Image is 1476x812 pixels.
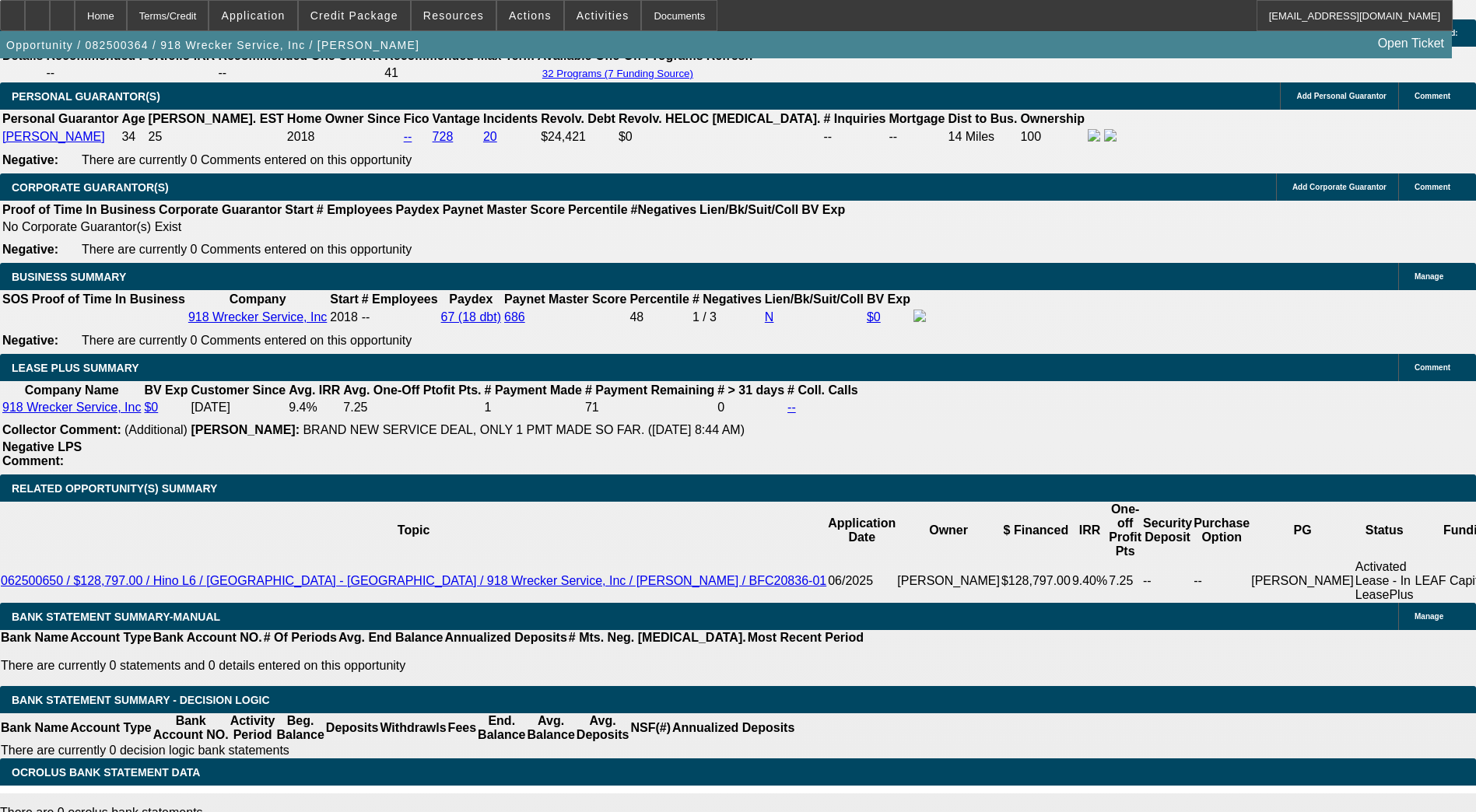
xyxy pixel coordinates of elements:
a: 918 Wrecker Service, Inc [188,310,327,324]
b: Paydex [396,203,440,216]
th: # Of Periods [263,630,338,646]
th: Proof of Time In Business [31,292,186,307]
a: $0 [144,401,158,414]
b: Negative LPS Comment: [2,440,82,467]
th: Avg. End Balance [338,630,444,646]
span: There are currently 0 Comments entered on this opportunity [82,334,412,347]
td: 34 [121,128,145,145]
td: Activated Lease - In LeasePlus [1355,559,1415,603]
a: 062500650 / $128,797.00 / Hino L6 / [GEOGRAPHIC_DATA] - [GEOGRAPHIC_DATA] / 918 Wrecker Service, ... [1,574,826,587]
b: # Employees [317,203,393,216]
th: Account Type [69,713,153,743]
th: Annualized Deposits [444,630,567,646]
th: Activity Period [230,713,276,743]
b: Company Name [25,383,119,397]
span: Bank Statement Summary - Decision Logic [12,694,270,706]
a: 20 [483,130,497,143]
td: 7.25 [342,400,482,415]
span: Add Personal Guarantor [1296,92,1387,100]
a: Open Ticket [1372,30,1450,57]
th: PG [1250,502,1355,559]
button: Actions [497,1,563,30]
b: Revolv. Debt [541,112,615,125]
a: N [765,310,774,324]
b: Percentile [629,292,689,306]
b: [PERSON_NAME]: [191,423,300,436]
b: Lien/Bk/Suit/Coll [699,203,798,216]
span: Activities [577,9,629,22]
b: Lien/Bk/Suit/Coll [765,292,864,306]
td: 100 [1019,128,1085,145]
td: 0 [717,400,785,415]
th: Avg. Deposits [576,713,630,743]
th: Bank Account NO. [153,630,263,646]
a: 686 [504,310,525,324]
b: Corporate Guarantor [159,203,282,216]
img: linkedin-icon.png [1104,129,1117,142]
td: 41 [384,65,535,81]
b: Personal Guarantor [2,112,118,125]
td: -- [1193,559,1250,603]
b: # Employees [362,292,438,306]
b: BV Exp [801,203,845,216]
th: Deposits [325,713,380,743]
button: 32 Programs (7 Funding Source) [538,67,698,80]
span: (Additional) [124,423,188,436]
th: Annualized Deposits [671,713,795,743]
span: Application [221,9,285,22]
img: facebook-icon.png [1088,129,1100,142]
span: 2018 [287,130,315,143]
span: LEASE PLUS SUMMARY [12,362,139,374]
b: # Payment Made [485,383,582,397]
button: Credit Package [299,1,410,30]
b: # Coll. Calls [787,383,858,397]
th: NSF(#) [629,713,671,743]
a: 67 (18 dbt) [441,310,501,324]
td: 06/2025 [827,559,896,603]
td: [PERSON_NAME] [1250,559,1355,603]
th: Proof of Time In Business [2,202,156,218]
b: Negative: [2,243,58,256]
b: BV Exp [867,292,910,306]
b: BV Exp [144,383,188,397]
span: -- [362,310,370,324]
th: Beg. Balance [275,713,324,743]
th: Most Recent Period [747,630,864,646]
td: [DATE] [190,400,286,415]
span: Opportunity / 082500364 / 918 Wrecker Service, Inc / [PERSON_NAME] [6,39,419,51]
b: Dist to Bus. [948,112,1018,125]
b: Age [121,112,145,125]
span: PERSONAL GUARANTOR(S) [12,90,160,103]
th: Avg. Balance [526,713,575,743]
img: facebook-icon.png [913,310,926,322]
b: Mortgage [889,112,945,125]
b: [PERSON_NAME]. EST [149,112,284,125]
a: 728 [433,130,454,143]
b: # > 31 days [717,383,784,397]
span: Resources [423,9,484,22]
span: Comment [1415,92,1450,100]
span: Manage [1415,612,1443,621]
b: Avg. IRR [289,383,340,397]
span: Comment [1415,363,1450,372]
td: No Corporate Guarantor(s) Exist [2,219,852,235]
td: -- [1142,559,1193,603]
b: # Negatives [692,292,762,306]
a: -- [787,401,796,414]
div: 1 / 3 [692,310,762,324]
td: -- [822,128,886,145]
td: $128,797.00 [1001,559,1071,603]
td: -- [889,128,946,145]
span: RELATED OPPORTUNITY(S) SUMMARY [12,482,217,495]
td: 9.4% [288,400,341,415]
a: -- [404,130,412,143]
a: [PERSON_NAME] [2,130,105,143]
b: #Negatives [631,203,697,216]
b: Company [230,292,286,306]
th: Owner [896,502,1001,559]
b: Incidents [483,112,538,125]
th: One-off Profit Pts [1108,502,1142,559]
b: Paydex [449,292,493,306]
span: OCROLUS BANK STATEMENT DATA [12,766,200,779]
b: Ownership [1020,112,1085,125]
